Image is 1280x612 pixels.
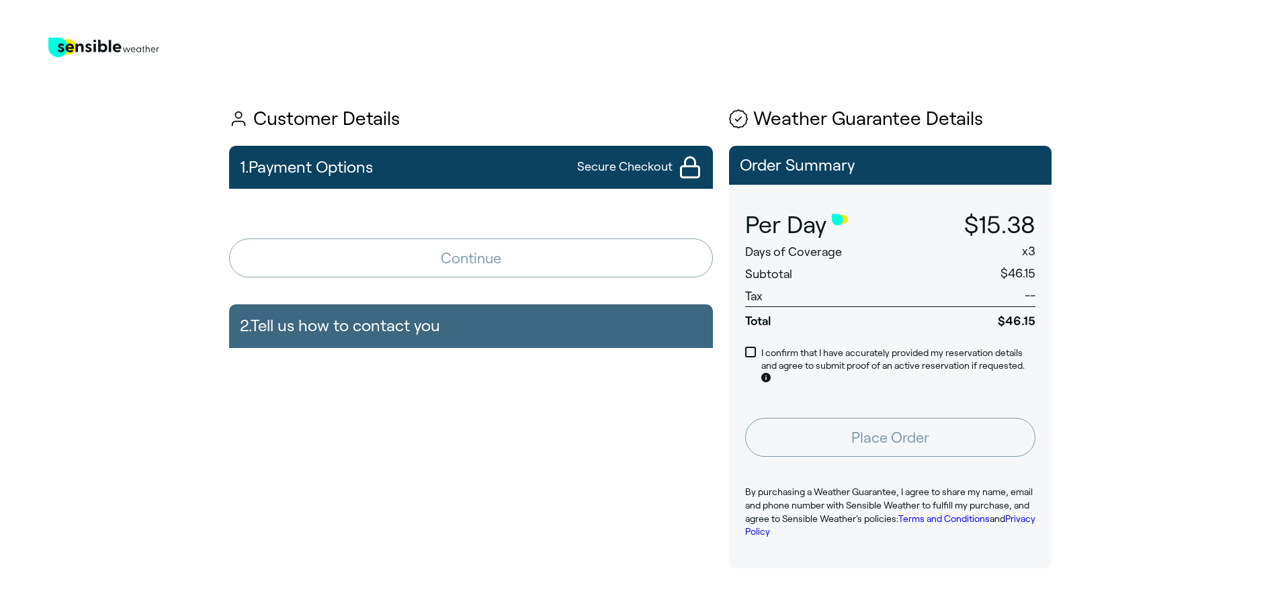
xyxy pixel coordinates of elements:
[914,306,1035,329] span: $46.15
[745,418,1035,457] button: Place Order
[898,513,990,524] a: Terms and Conditions
[745,267,792,281] span: Subtotal
[229,238,713,277] button: Continue
[761,347,1035,386] p: I confirm that I have accurately provided my reservation details and agree to submit proof of an ...
[729,109,1052,130] h1: Weather Guarantee Details
[1000,267,1035,280] span: $46.15
[745,306,915,329] span: Total
[240,151,373,183] h2: 1. Payment Options
[577,159,673,175] span: Secure Checkout
[745,245,842,259] span: Days of Coverage
[229,109,713,130] h1: Customer Details
[745,486,1035,538] p: By purchasing a Weather Guarantee, I agree to share my name, email and phone number with Sensible...
[740,157,1041,174] p: Order Summary
[1025,289,1035,302] span: --
[745,212,826,238] span: Per Day
[1022,245,1035,258] span: x 3
[745,290,763,303] span: Tax
[229,146,713,189] button: 1.Payment OptionsSecure Checkout
[964,212,1035,238] span: $15.38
